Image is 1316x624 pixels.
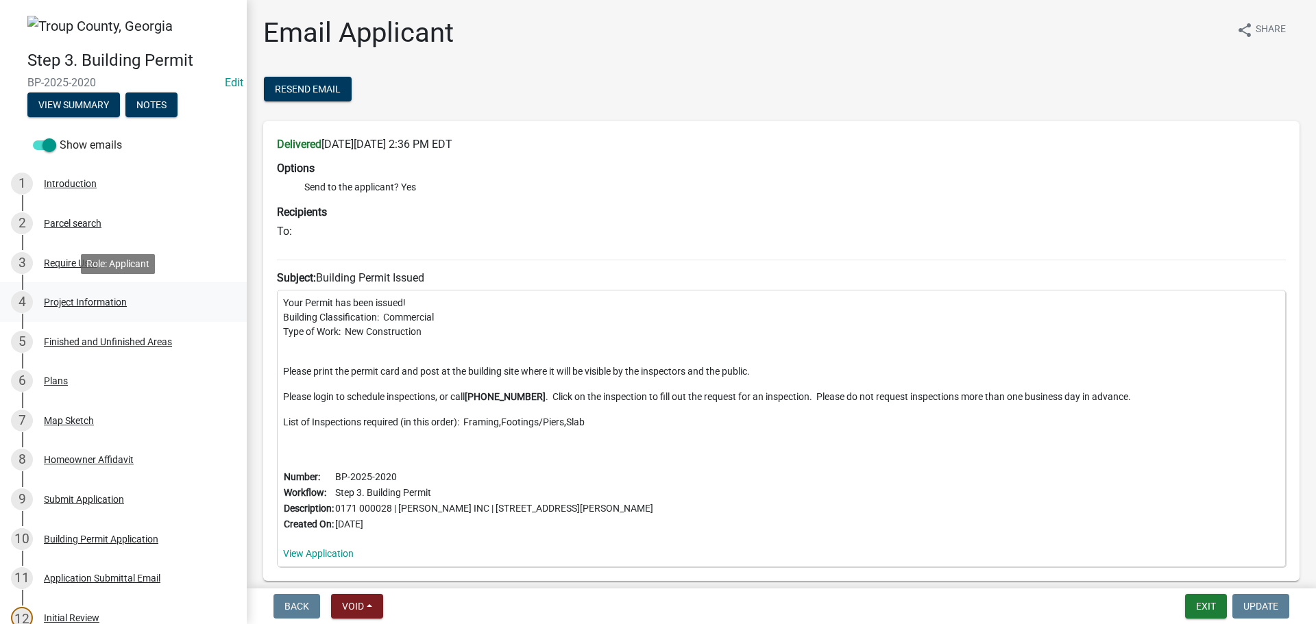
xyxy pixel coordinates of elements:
[33,137,122,153] label: Show emails
[44,376,68,386] div: Plans
[334,501,654,516] td: 0171 000028 | [PERSON_NAME] INC | [STREET_ADDRESS][PERSON_NAME]
[11,410,33,432] div: 7
[263,16,454,49] h1: Email Applicant
[1232,594,1289,619] button: Update
[11,488,33,510] div: 9
[284,519,334,529] b: Created On:
[44,455,134,464] div: Homeowner Affidavit
[44,297,127,307] div: Project Information
[44,219,101,228] div: Parcel search
[11,173,33,195] div: 1
[44,534,158,544] div: Building Permit Application
[334,485,654,501] td: Step 3. Building Permit
[225,76,243,89] a: Edit
[283,390,1280,404] p: Please login to schedule inspections, or call . Click on the inspection to fill out the request f...
[334,516,654,532] td: [DATE]
[277,138,1286,151] h6: [DATE][DATE] 2:36 PM EDT
[1226,16,1297,43] button: shareShare
[11,291,33,313] div: 4
[11,252,33,274] div: 3
[284,471,320,482] b: Number:
[283,415,1280,429] p: List of Inspections required (in this order): Framing,Footings/Piers,Slab
[27,92,120,117] button: View Summary
[331,594,383,619] button: Void
[11,370,33,392] div: 6
[1256,22,1286,38] span: Share
[342,601,364,612] span: Void
[277,205,327,219] strong: Recipients
[283,548,354,559] a: View Application
[27,51,236,71] h4: Step 3. Building Permit
[44,337,172,347] div: Finished and Unfinished Areas
[81,254,155,274] div: Role: Applicant
[273,594,320,619] button: Back
[44,495,124,504] div: Submit Application
[225,76,243,89] wm-modal-confirm: Edit Application Number
[27,76,219,89] span: BP-2025-2020
[277,162,315,175] strong: Options
[125,100,178,111] wm-modal-confirm: Notes
[44,573,160,583] div: Application Submittal Email
[11,528,33,550] div: 10
[27,100,120,111] wm-modal-confirm: Summary
[11,331,33,353] div: 5
[11,449,33,471] div: 8
[44,416,94,425] div: Map Sketch
[125,92,178,117] button: Notes
[11,567,33,589] div: 11
[304,180,1286,195] li: Send to the applicant? Yes
[283,350,1280,379] p: Please print the permit card and post at the building site where it will be visible by the inspec...
[277,138,321,151] strong: Delivered
[44,258,97,268] div: Require User
[284,503,334,514] b: Description:
[334,469,654,485] td: BP-2025-2020
[284,487,326,498] b: Workflow:
[277,271,316,284] strong: Subject:
[264,77,352,101] button: Resend Email
[11,212,33,234] div: 2
[1185,594,1227,619] button: Exit
[283,296,1280,339] p: Your Permit has been issued! Building Classification: Commercial Type of Work: New Construction
[44,179,97,188] div: Introduction
[277,271,1286,284] h6: Building Permit Issued
[277,225,1286,238] h6: To:
[44,613,99,623] div: Initial Review
[284,601,309,612] span: Back
[275,84,341,95] span: Resend Email
[1236,22,1253,38] i: share
[27,16,173,36] img: Troup County, Georgia
[465,391,546,402] strong: [PHONE_NUMBER]
[1243,601,1278,612] span: Update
